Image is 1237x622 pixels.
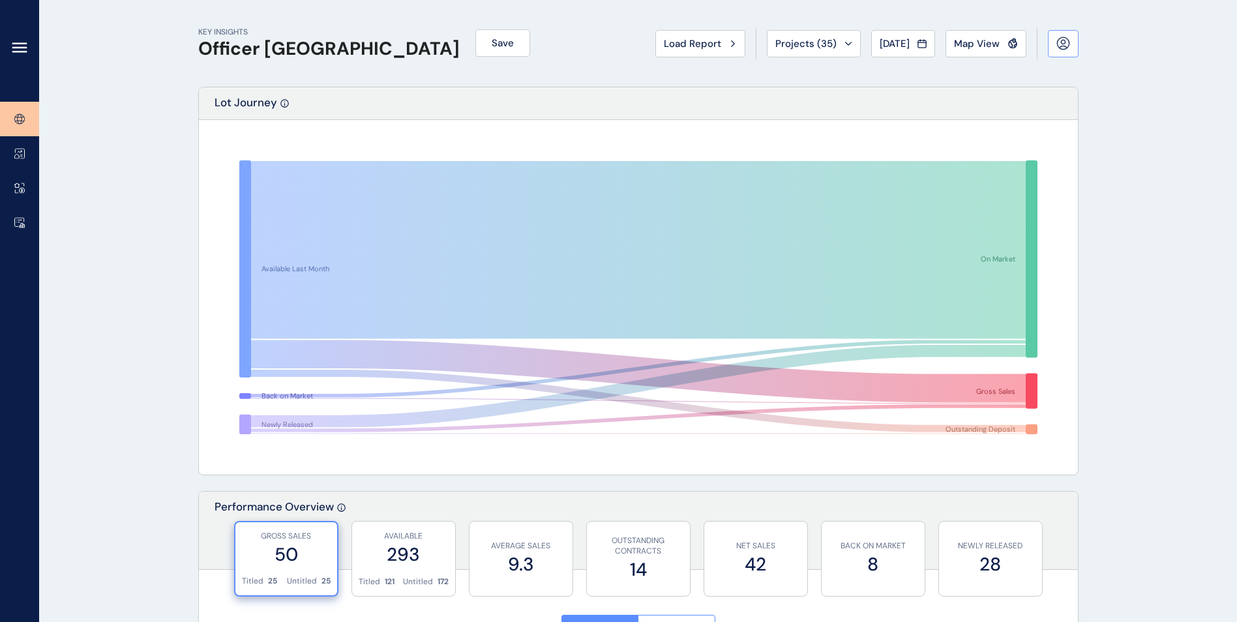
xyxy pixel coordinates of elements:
p: Titled [359,576,380,587]
p: 25 [321,576,331,587]
label: 293 [359,542,449,567]
button: [DATE] [871,30,935,57]
p: KEY INSIGHTS [198,27,460,38]
p: Titled [242,576,263,587]
span: [DATE] [880,37,910,50]
label: 8 [828,552,918,577]
p: Untitled [287,576,317,587]
span: Load Report [664,37,721,50]
p: Untitled [403,576,433,587]
label: 9.3 [476,552,566,577]
label: 50 [242,542,331,567]
label: 28 [946,552,1036,577]
span: Save [492,37,514,50]
p: OUTSTANDING CONTRACTS [593,535,683,557]
p: 172 [438,576,449,587]
button: Load Report [655,30,745,57]
span: Map View [954,37,1000,50]
p: Performance Overview [215,499,334,569]
p: GROSS SALES [242,531,331,542]
p: AVERAGE SALES [476,541,566,552]
p: NEWLY RELEASED [946,541,1036,552]
p: 121 [385,576,395,587]
label: 14 [593,557,683,582]
button: Map View [946,30,1026,57]
p: NET SALES [711,541,801,552]
button: Save [475,29,530,57]
span: Projects ( 35 ) [775,37,837,50]
p: 25 [268,576,277,587]
button: Projects (35) [767,30,861,57]
p: AVAILABLE [359,531,449,542]
label: 42 [711,552,801,577]
p: BACK ON MARKET [828,541,918,552]
p: Lot Journey [215,95,277,119]
h1: Officer [GEOGRAPHIC_DATA] [198,38,460,60]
